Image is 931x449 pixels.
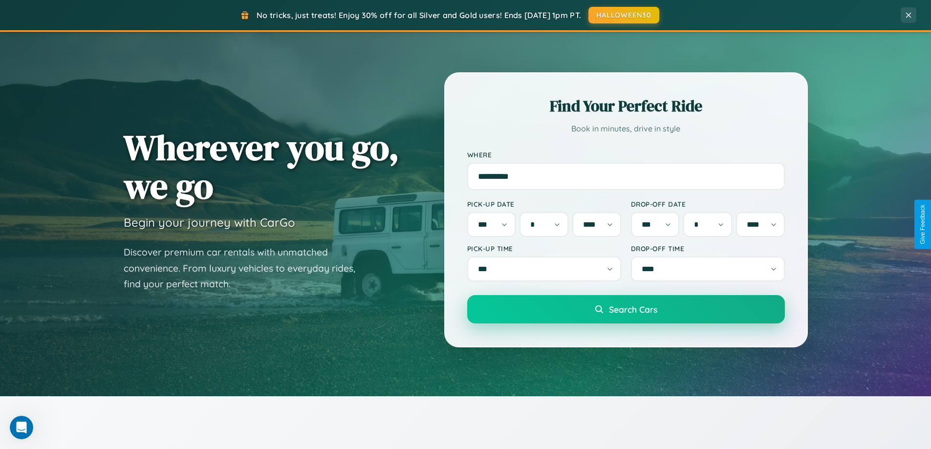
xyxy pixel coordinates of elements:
span: No tricks, just treats! Enjoy 30% off for all Silver and Gold users! Ends [DATE] 1pm PT. [257,10,581,20]
p: Discover premium car rentals with unmatched convenience. From luxury vehicles to everyday rides, ... [124,244,368,292]
label: Pick-up Time [467,244,621,253]
label: Pick-up Date [467,200,621,208]
label: Where [467,150,785,159]
button: Search Cars [467,295,785,323]
div: Give Feedback [919,205,926,244]
span: Search Cars [609,304,657,315]
label: Drop-off Date [631,200,785,208]
iframe: Intercom live chat [10,416,33,439]
h2: Find Your Perfect Ride [467,95,785,117]
h3: Begin your journey with CarGo [124,215,295,230]
button: HALLOWEEN30 [588,7,659,23]
h1: Wherever you go, we go [124,128,399,205]
label: Drop-off Time [631,244,785,253]
p: Book in minutes, drive in style [467,122,785,136]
